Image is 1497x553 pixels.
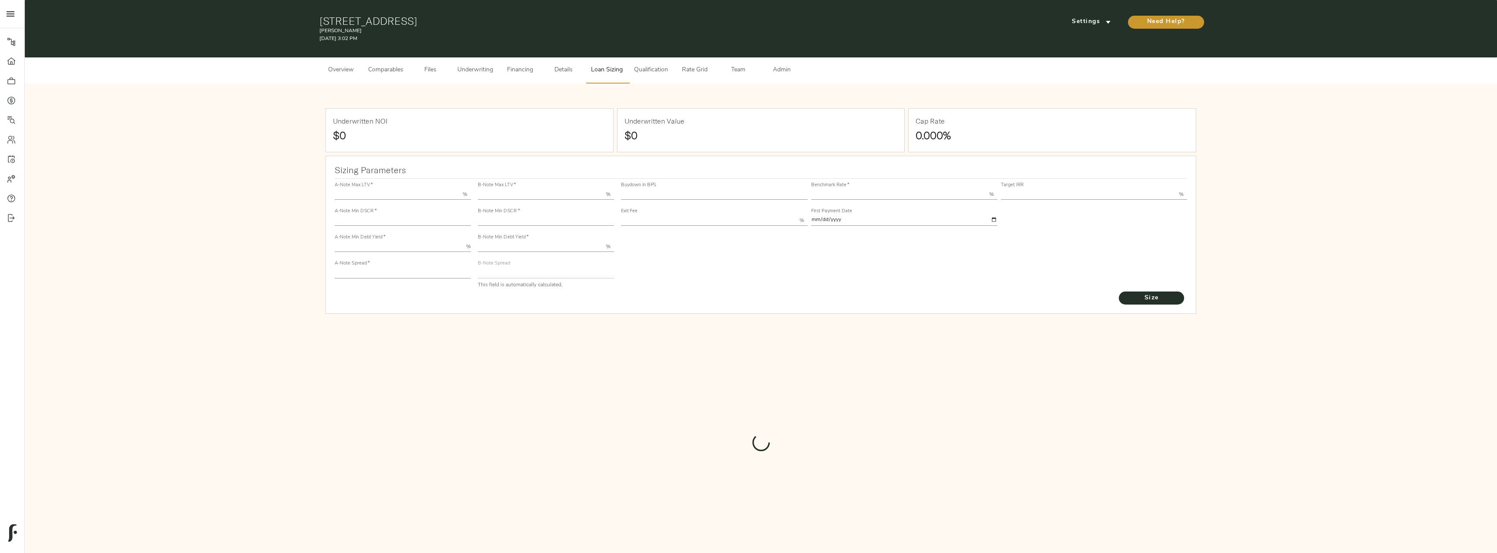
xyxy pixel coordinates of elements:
p: % [606,191,611,198]
button: Size [1119,292,1184,305]
img: logo [8,524,17,542]
p: % [1179,191,1184,198]
h6: Underwritten NOI [333,116,387,127]
label: A-Note Max LTV [335,183,373,188]
h1: [STREET_ADDRESS] [319,15,908,27]
strong: $0 [624,129,638,142]
p: % [799,217,804,225]
p: [DATE] 3:02 PM [319,35,908,43]
span: Admin [765,65,799,76]
span: Qualification [634,65,668,76]
h6: Cap Rate [916,116,945,127]
span: Loan Sizing [591,65,624,76]
p: % [606,243,611,251]
label: A-Note Spread [335,261,369,266]
h6: Underwritten Value [624,116,685,127]
p: This field is automatically calculated. [478,280,614,289]
label: First Payment Date [811,209,852,214]
strong: 0.000% [916,129,951,142]
label: A-Note Min Debt Yield [335,235,385,240]
span: Files [414,65,447,76]
label: Buydown in BPS [621,183,656,188]
span: Comparables [368,65,403,76]
label: B-Note Max LTV [478,183,516,188]
button: Settings [1059,15,1124,28]
span: Overview [325,65,358,76]
strong: $0 [333,129,346,142]
label: Target IRR [1001,183,1024,188]
span: Size [1128,293,1175,304]
span: Underwriting [457,65,493,76]
span: Team [722,65,755,76]
label: A-Note Min DSCR [335,209,376,214]
label: Benchmark Rate [811,183,849,188]
span: Financing [503,65,537,76]
span: Need Help? [1137,17,1195,27]
button: Need Help? [1128,16,1204,29]
label: Exit Fee [621,209,638,214]
p: [PERSON_NAME] [319,27,908,35]
p: % [989,191,994,198]
span: Details [547,65,580,76]
span: Settings [1067,17,1115,27]
p: % [463,191,467,198]
span: Rate Grid [678,65,712,76]
label: B-Note Min DSCR [478,209,520,214]
h3: Sizing Parameters [335,165,1187,175]
label: B-Note Spread [478,261,510,266]
p: % [466,243,471,251]
label: B-Note Min Debt Yield [478,235,528,240]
